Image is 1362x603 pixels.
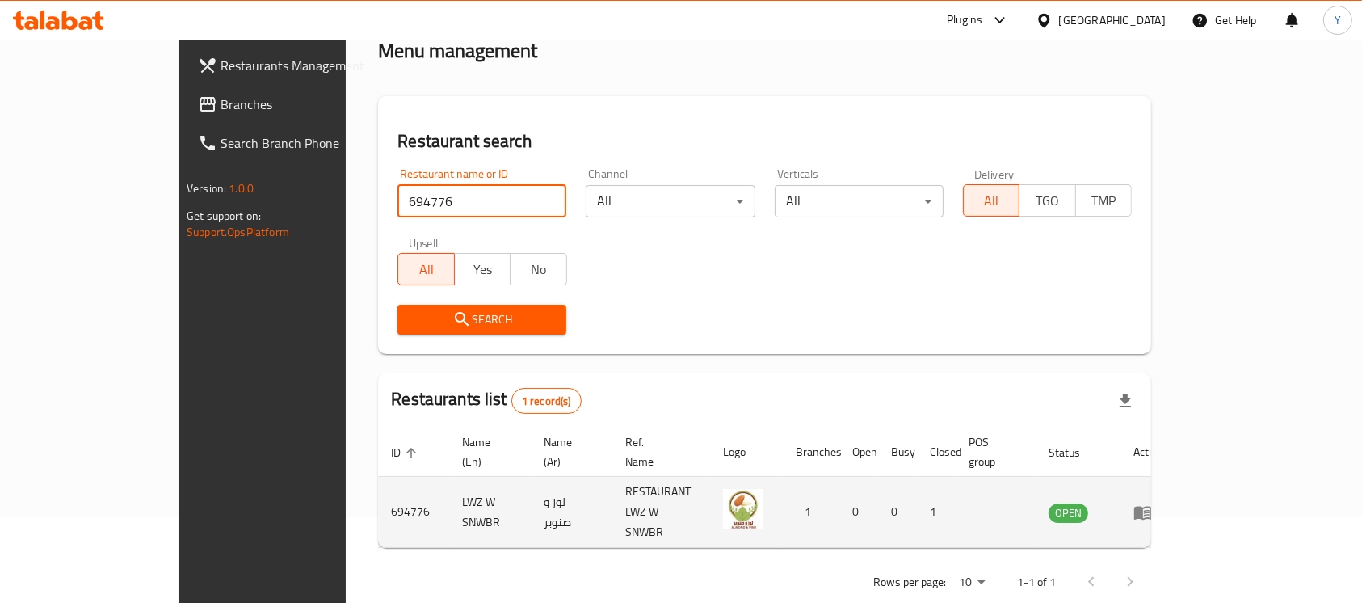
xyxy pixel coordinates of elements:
input: Search for restaurant name or ID.. [397,185,566,217]
span: POS group [969,432,1016,471]
span: TGO [1026,189,1069,213]
a: Restaurants Management [185,46,406,85]
a: Search Branch Phone [185,124,406,162]
div: Total records count [511,388,582,414]
span: Name (Ar) [544,432,593,471]
span: 1.0.0 [229,178,254,199]
th: Open [839,428,878,477]
span: OPEN [1049,504,1088,522]
span: Search [410,310,553,330]
button: Search [397,305,566,335]
td: LWZ W SNWBR [449,477,531,548]
span: TMP [1082,189,1125,213]
span: Branches [221,95,393,114]
button: All [397,253,454,285]
span: Restaurants Management [221,56,393,75]
span: All [405,258,448,281]
button: TGO [1019,184,1075,217]
th: Branches [783,428,839,477]
span: Ref. Name [625,432,691,471]
table: enhanced table [378,428,1176,548]
th: Action [1120,428,1176,477]
span: Y [1335,11,1341,29]
span: Get support on: [187,205,261,226]
span: 1 record(s) [512,394,581,409]
span: Search Branch Phone [221,133,393,153]
td: 1 [917,477,956,548]
td: 0 [839,477,878,548]
th: Busy [878,428,917,477]
div: OPEN [1049,504,1088,523]
label: Upsell [409,237,439,248]
span: ID [391,443,422,462]
div: All [775,185,944,217]
a: Branches [185,85,406,124]
span: Status [1049,443,1101,462]
h2: Restaurants list [391,387,581,414]
button: TMP [1075,184,1132,217]
label: Delivery [974,168,1015,179]
td: 694776 [378,477,449,548]
h2: Restaurant search [397,129,1132,154]
p: Rows per page: [873,572,946,592]
td: 1 [783,477,839,548]
a: Support.OpsPlatform [187,221,289,242]
td: RESTAURANT LWZ W SNWBR [612,477,710,548]
td: 0 [878,477,917,548]
button: No [510,253,566,285]
div: Plugins [947,11,982,30]
div: Rows per page: [952,571,991,595]
span: No [517,258,560,281]
p: 1-1 of 1 [1017,572,1056,592]
img: LWZ W SNWBR [723,489,763,529]
button: All [963,184,1019,217]
div: [GEOGRAPHIC_DATA] [1059,11,1166,29]
span: Name (En) [462,432,511,471]
th: Closed [917,428,956,477]
div: All [586,185,755,217]
h2: Menu management [378,38,537,64]
td: لوز و صنوبر [531,477,612,548]
button: Yes [454,253,511,285]
th: Logo [710,428,783,477]
span: All [970,189,1013,213]
span: Version: [187,178,226,199]
span: Yes [461,258,504,281]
